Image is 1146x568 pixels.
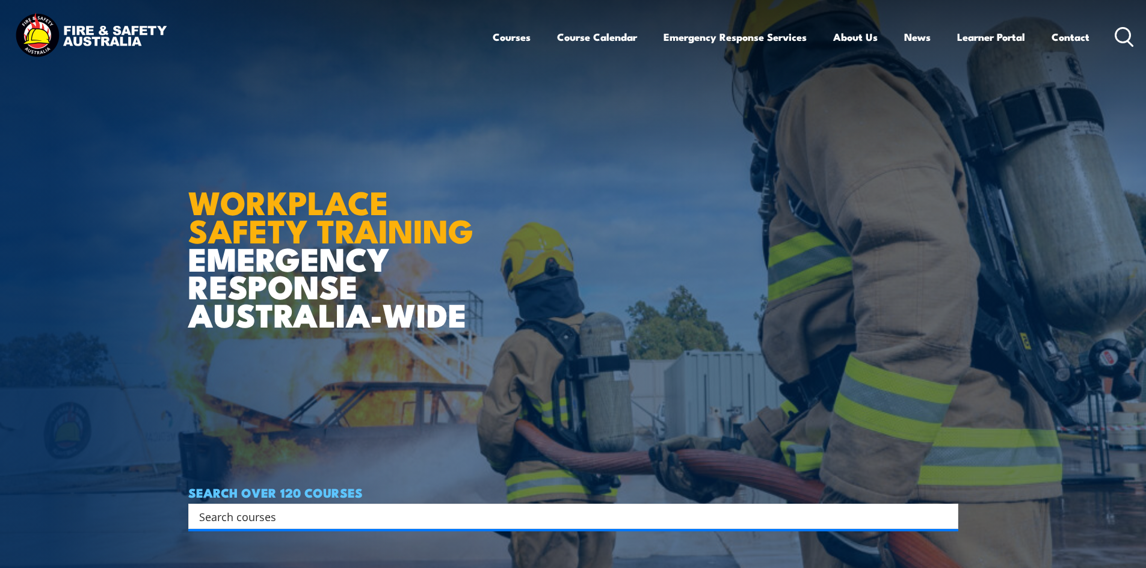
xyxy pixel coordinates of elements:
[202,508,934,525] form: Search form
[904,21,931,53] a: News
[188,176,473,254] strong: WORKPLACE SAFETY TRAINING
[664,21,807,53] a: Emergency Response Services
[188,157,482,328] h1: EMERGENCY RESPONSE AUSTRALIA-WIDE
[493,21,531,53] a: Courses
[199,507,932,525] input: Search input
[1052,21,1089,53] a: Contact
[937,508,954,525] button: Search magnifier button
[957,21,1025,53] a: Learner Portal
[833,21,878,53] a: About Us
[557,21,637,53] a: Course Calendar
[188,486,958,499] h4: SEARCH OVER 120 COURSES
